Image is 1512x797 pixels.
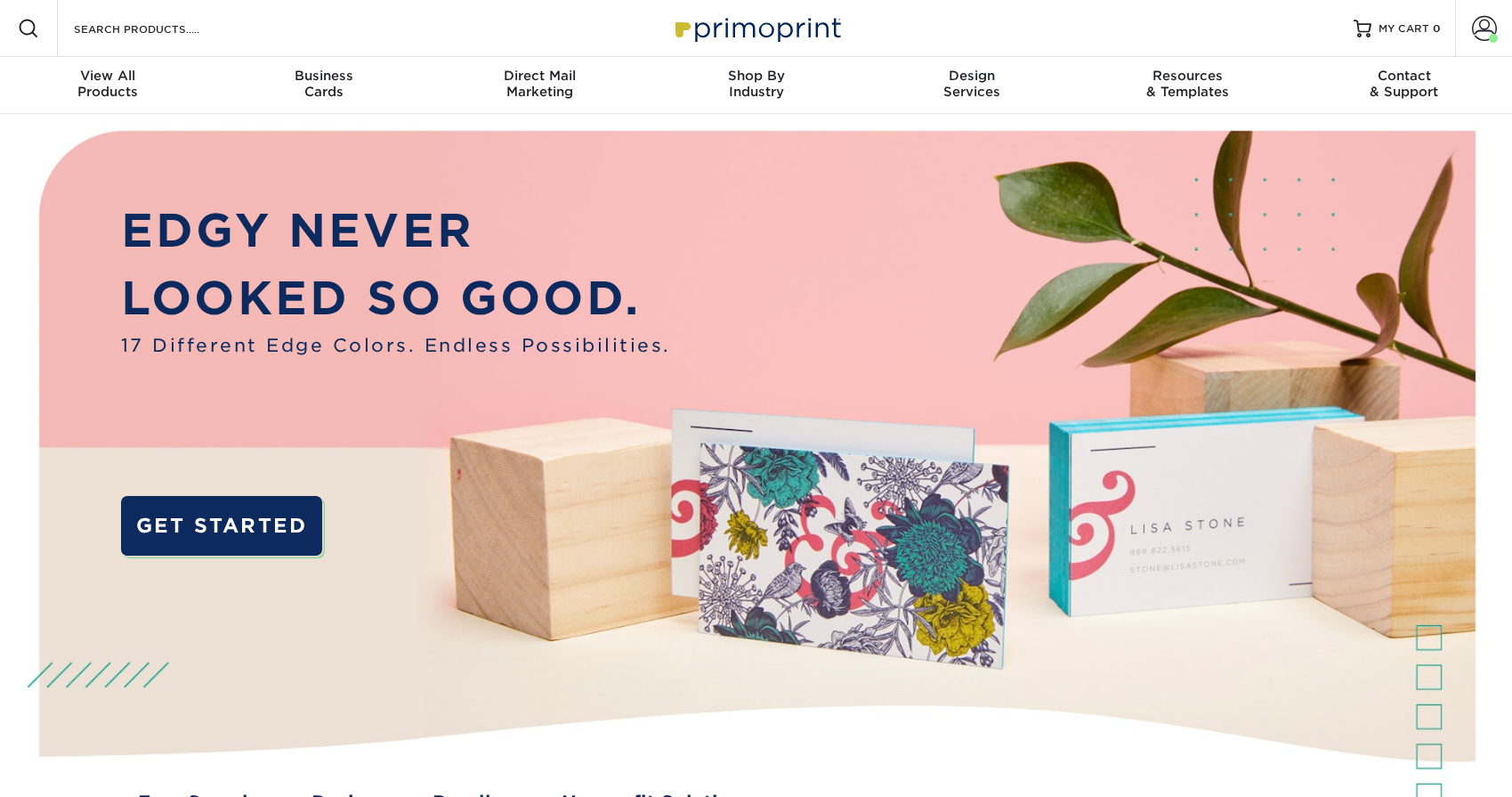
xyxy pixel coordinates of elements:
[216,57,433,114] a: BusinessCards
[864,57,1080,114] a: DesignServices
[432,57,648,114] a: Direct MailMarketing
[121,332,671,360] span: 17 Different Edge Colors. Endless Possibilities.
[1080,68,1297,84] span: Resources
[648,68,864,100] div: Industry
[1433,22,1441,35] span: 0
[121,496,322,556] a: GET STARTED
[121,197,671,264] p: EDGY NEVER
[216,68,433,100] div: Cards
[864,68,1080,100] div: Services
[864,68,1080,84] span: Design
[648,57,864,114] a: Shop ByIndustry
[1080,57,1297,114] a: Resources& Templates
[648,68,864,84] span: Shop By
[72,18,246,39] input: SEARCH PRODUCTS.....
[432,68,648,84] span: Direct Mail
[1296,68,1512,100] div: & Support
[1296,57,1512,114] a: Contact& Support
[1296,68,1512,84] span: Contact
[216,68,433,84] span: Business
[432,68,648,100] div: Marketing
[1379,21,1429,37] span: MY CART
[667,9,845,47] img: Primoprint
[1080,68,1297,100] div: & Templates
[121,264,671,332] p: LOOKED SO GOOD.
